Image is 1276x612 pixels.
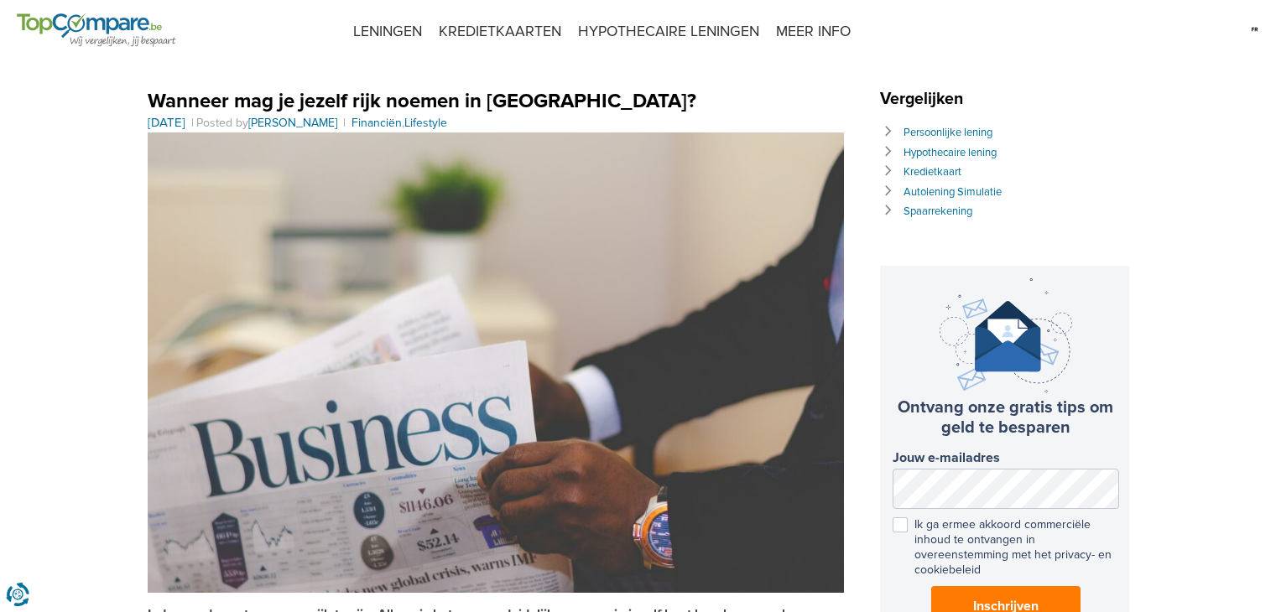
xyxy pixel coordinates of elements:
[904,165,961,179] a: Kredietkaart
[940,278,1072,393] img: newsletter
[904,126,992,139] a: Persoonlijke lening
[148,88,844,114] h1: Wanneer mag je jezelf rijk noemen in [GEOGRAPHIC_DATA]?
[1250,17,1259,42] img: fr.svg
[893,517,1119,578] label: Ik ga ermee akkoord commerciële inhoud te ontvangen in overeenstemming met het privacy- en cookie...
[404,116,447,130] a: Lifestyle
[148,88,844,132] header: ,
[189,116,196,130] span: |
[880,89,971,109] span: Vergelijken
[904,205,972,218] a: Spaarrekening
[893,450,1119,466] label: Jouw e-mailadres
[893,397,1119,438] h3: Ontvang onze gratis tips om geld te besparen
[248,116,337,130] a: [PERSON_NAME]
[341,116,348,130] span: |
[148,115,185,130] time: [DATE]
[904,146,997,159] a: Hypothecaire lening
[904,185,1002,199] a: Autolening Simulatie
[148,116,185,130] a: [DATE]
[352,116,402,130] a: Financiën
[196,116,341,130] span: Posted by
